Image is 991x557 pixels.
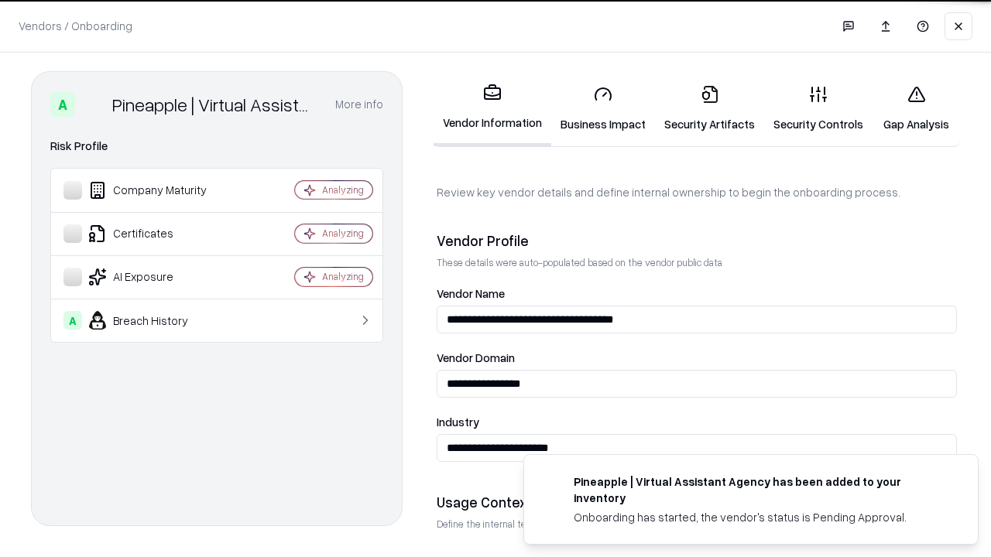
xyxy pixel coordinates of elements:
[574,473,941,506] div: Pineapple | Virtual Assistant Agency has been added to your inventory
[574,509,941,525] div: Onboarding has started, the vendor's status is Pending Approval.
[322,183,364,196] div: Analyzing
[437,256,957,269] p: These details were auto-populated based on the vendor public data
[437,493,957,511] div: Usage Context
[19,18,132,34] p: Vendors / Onboarding
[764,73,873,145] a: Security Controls
[434,71,551,146] a: Vendor Information
[63,224,249,243] div: Certificates
[63,181,249,200] div: Company Maturity
[322,227,364,240] div: Analyzing
[437,184,957,200] p: Review key vendor details and define internal ownership to begin the onboarding process.
[335,91,383,118] button: More info
[437,288,957,299] label: Vendor Name
[50,137,383,155] div: Risk Profile
[81,92,106,117] img: Pineapple | Virtual Assistant Agency
[437,231,957,250] div: Vendor Profile
[551,73,655,145] a: Business Impact
[112,92,317,117] div: Pineapple | Virtual Assistant Agency
[437,352,957,364] label: Vendor Domain
[63,311,82,330] div: A
[63,268,249,286] div: AI Exposure
[655,73,764,145] a: Security Artifacts
[543,473,561,492] img: trypineapple.com
[873,73,960,145] a: Gap Analysis
[50,92,75,117] div: A
[437,518,957,531] p: Define the internal team and reason for using this vendor. This helps assess business relevance a...
[437,416,957,428] label: Industry
[63,311,249,330] div: Breach History
[322,270,364,283] div: Analyzing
